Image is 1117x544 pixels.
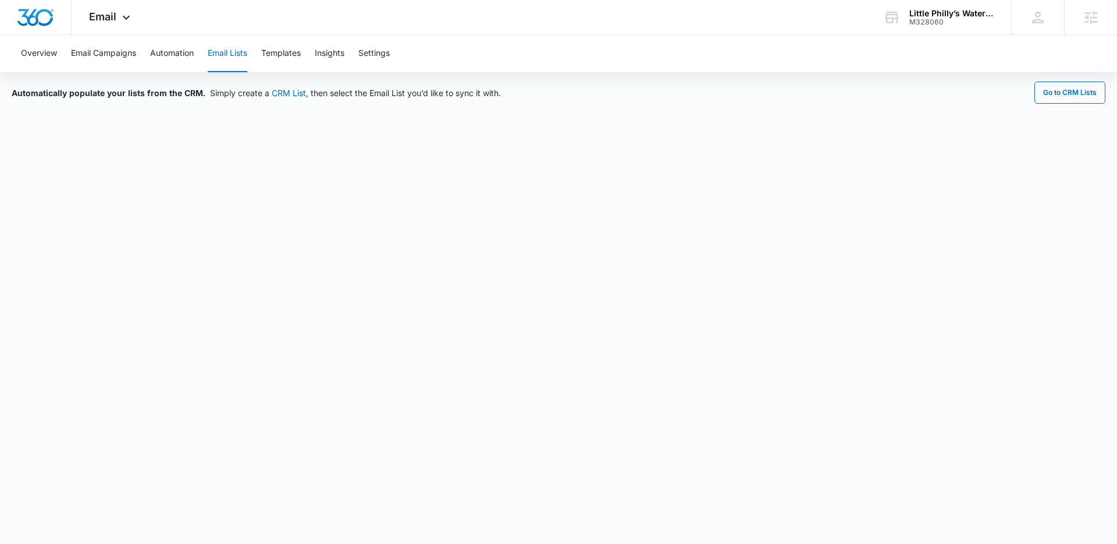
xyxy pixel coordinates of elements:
[71,35,136,72] button: Email Campaigns
[208,35,247,72] button: Email Lists
[358,35,390,72] button: Settings
[909,18,994,26] div: account id
[1034,82,1105,104] button: Go to CRM Lists
[261,35,301,72] button: Templates
[315,35,344,72] button: Insights
[21,35,57,72] button: Overview
[909,9,994,18] div: account name
[12,87,501,99] div: Simply create a , then select the Email List you’d like to sync it with.
[272,88,306,98] a: CRM List
[12,88,205,98] span: Automatically populate your lists from the CRM.
[150,35,194,72] button: Automation
[89,10,116,23] span: Email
